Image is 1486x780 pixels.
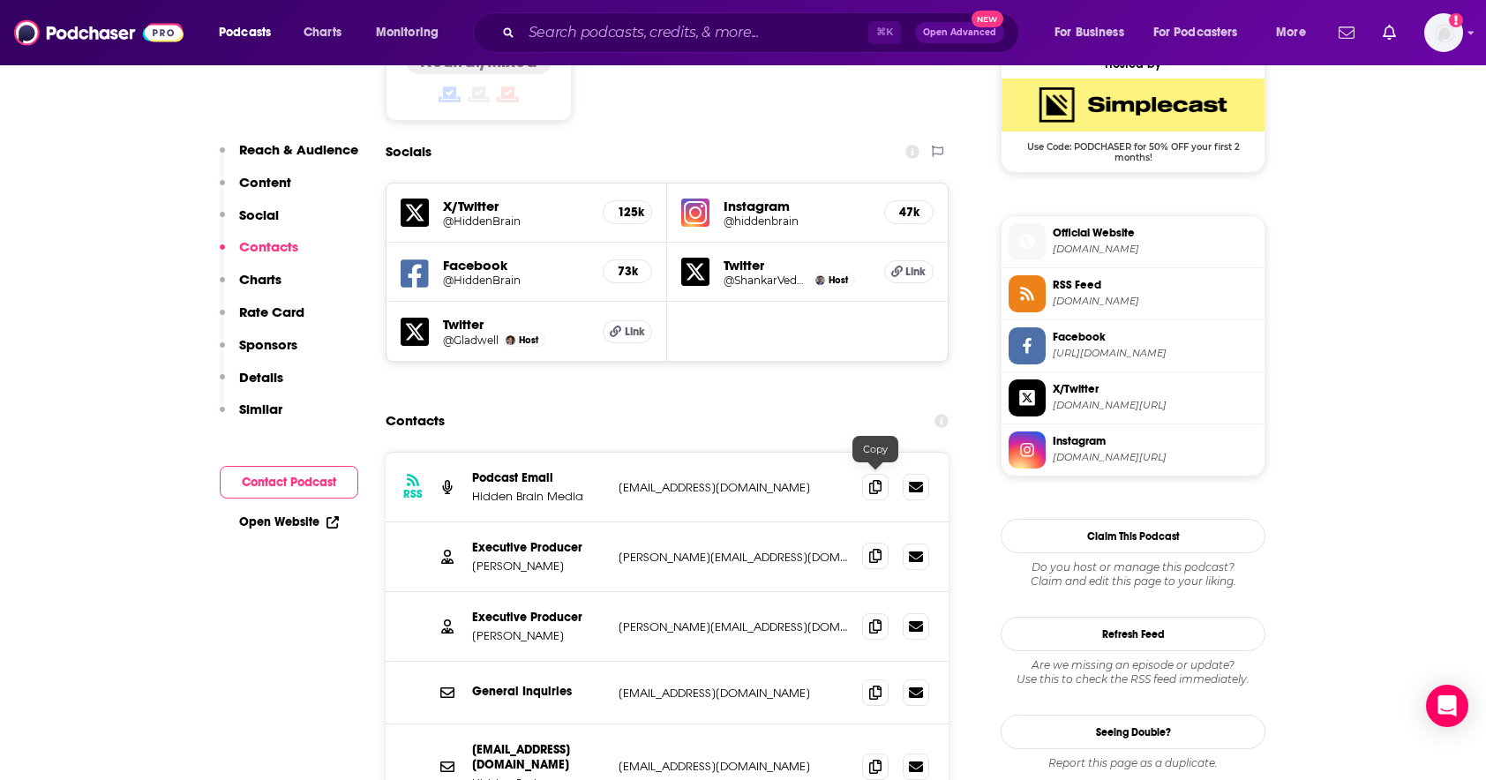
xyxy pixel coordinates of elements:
[443,334,499,347] h5: @Gladwell
[619,759,848,774] p: [EMAIL_ADDRESS][DOMAIN_NAME]
[206,19,294,47] button: open menu
[1009,327,1257,364] a: Facebook[URL][DOMAIN_NAME]
[220,369,283,401] button: Details
[1053,329,1257,345] span: Facebook
[364,19,462,47] button: open menu
[1424,13,1463,52] button: Show profile menu
[1376,18,1403,48] a: Show notifications dropdown
[490,12,1036,53] div: Search podcasts, credits, & more...
[239,401,282,417] p: Similar
[1053,277,1257,293] span: RSS Feed
[905,265,926,279] span: Link
[220,466,358,499] button: Contact Podcast
[724,257,870,274] h5: Twitter
[472,610,604,625] p: Executive Producer
[1009,275,1257,312] a: RSS Feed[DOMAIN_NAME]
[443,198,589,214] h5: X/Twitter
[519,334,538,346] span: Host
[472,628,604,643] p: [PERSON_NAME]
[220,206,279,239] button: Social
[239,141,358,158] p: Reach & Audience
[472,684,604,699] p: General Inquiries
[443,257,589,274] h5: Facebook
[1001,560,1265,589] div: Claim and edit this page to your liking.
[618,205,637,220] h5: 125k
[1264,19,1328,47] button: open menu
[472,540,604,555] p: Executive Producer
[852,436,898,462] div: Copy
[868,21,901,44] span: ⌘ K
[899,205,919,220] h5: 47k
[1142,19,1264,47] button: open menu
[239,174,291,191] p: Content
[619,480,848,495] p: [EMAIL_ADDRESS][DOMAIN_NAME]
[472,489,604,504] p: Hidden Brain Media
[829,274,848,286] span: Host
[619,550,848,565] p: [PERSON_NAME][EMAIL_ADDRESS][DOMAIN_NAME]
[1053,451,1257,464] span: instagram.com/hiddenbrain
[443,274,589,287] a: @HiddenBrain
[1424,13,1463,52] span: Logged in as LornaG
[1002,79,1265,161] a: SimpleCast Deal: Use Code: PODCHASER for 50% OFF your first 2 months!
[443,214,589,228] a: @HiddenBrain
[625,325,645,339] span: Link
[472,470,604,485] p: Podcast Email
[619,619,848,634] p: [PERSON_NAME][EMAIL_ADDRESS][DOMAIN_NAME]
[220,304,304,336] button: Rate Card
[1053,433,1257,449] span: Instagram
[815,275,825,285] a: Shankar Vedantam
[1002,79,1265,131] img: SimpleCast Deal: Use Code: PODCHASER for 50% OFF your first 2 months!
[724,274,808,287] a: @ShankarVedantam
[884,260,934,283] a: Link
[1009,379,1257,416] a: X/Twitter[DOMAIN_NAME][URL]
[239,336,297,353] p: Sponsors
[219,20,271,45] span: Podcasts
[1001,560,1265,574] span: Do you host or manage this podcast?
[386,404,445,438] h2: Contacts
[1053,225,1257,241] span: Official Website
[304,20,341,45] span: Charts
[1001,715,1265,749] a: Seeing Double?
[923,28,996,37] span: Open Advanced
[1054,20,1124,45] span: For Business
[1001,658,1265,686] div: Are we missing an episode or update? Use this to check the RSS feed immediately.
[1053,243,1257,256] span: siriusxm.com
[1001,617,1265,651] button: Refresh Feed
[915,22,1004,43] button: Open AdvancedNew
[220,174,291,206] button: Content
[1001,519,1265,553] button: Claim This Podcast
[472,742,604,772] p: [EMAIL_ADDRESS][DOMAIN_NAME]
[239,514,339,529] a: Open Website
[239,206,279,223] p: Social
[1053,381,1257,397] span: X/Twitter
[724,198,870,214] h5: Instagram
[603,320,652,343] a: Link
[239,271,281,288] p: Charts
[1276,20,1306,45] span: More
[972,11,1003,27] span: New
[724,214,870,228] a: @hiddenbrain
[1153,20,1238,45] span: For Podcasters
[506,335,515,345] img: Malcolm Gladwell
[1042,19,1146,47] button: open menu
[681,199,709,227] img: iconImage
[1009,223,1257,260] a: Official Website[DOMAIN_NAME]
[1424,13,1463,52] img: User Profile
[239,238,298,255] p: Contacts
[403,487,423,501] h3: RSS
[1002,131,1265,163] span: Use Code: PODCHASER for 50% OFF your first 2 months!
[239,304,304,320] p: Rate Card
[14,16,184,49] img: Podchaser - Follow, Share and Rate Podcasts
[220,336,297,369] button: Sponsors
[1426,685,1468,727] div: Open Intercom Messenger
[292,19,352,47] a: Charts
[522,19,868,47] input: Search podcasts, credits, & more...
[1053,347,1257,360] span: https://www.facebook.com/HiddenBrain
[1053,399,1257,412] span: twitter.com/HiddenBrain
[220,271,281,304] button: Charts
[472,559,604,574] p: [PERSON_NAME]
